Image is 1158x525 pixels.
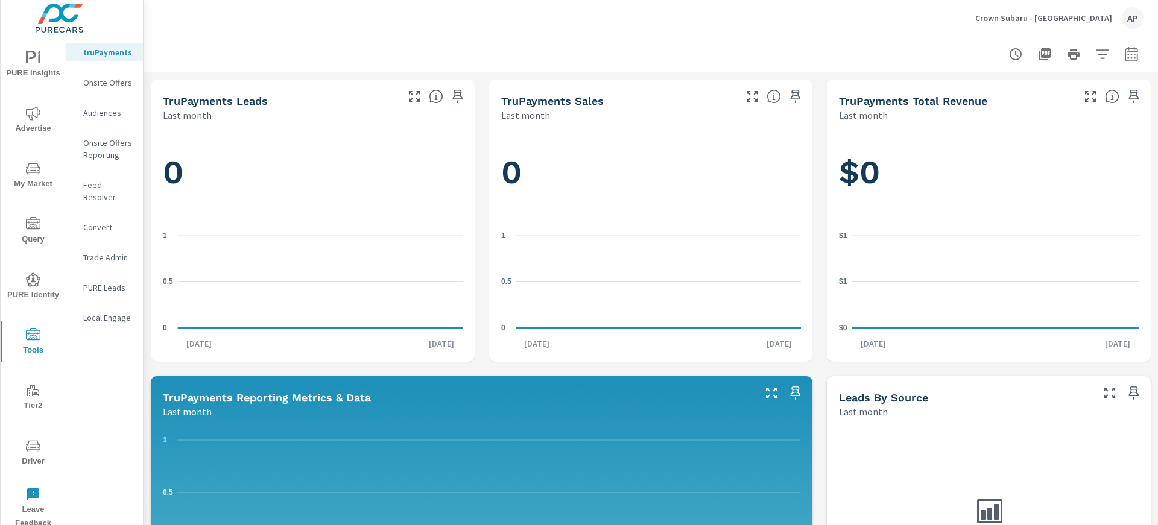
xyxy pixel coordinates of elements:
[4,439,62,468] span: Driver
[1096,338,1139,350] p: [DATE]
[163,436,167,444] text: 1
[501,324,505,332] text: 0
[163,324,167,332] text: 0
[163,404,212,419] p: Last month
[4,106,62,136] span: Advertise
[786,87,805,106] span: Save this to your personalized report
[1105,89,1119,104] span: Total revenue from sales matched to a truPayments lead. [Source: This data is sourced from the de...
[83,221,133,233] p: Convert
[839,95,987,107] h5: truPayments Total Revenue
[839,404,888,419] p: Last month
[852,338,894,350] p: [DATE]
[839,152,1139,193] h1: $0
[66,74,143,92] div: Onsite Offers
[163,152,463,193] h1: 0
[839,324,847,332] text: $0
[163,231,167,240] text: 1
[758,338,800,350] p: [DATE]
[66,278,143,297] div: PURE Leads
[4,328,62,357] span: Tools
[66,43,143,61] div: truPayments
[163,95,268,107] h5: truPayments Leads
[66,218,143,236] div: Convert
[83,312,133,324] p: Local Engage
[4,162,62,191] span: My Market
[839,231,847,240] text: $1
[66,309,143,327] div: Local Engage
[83,281,133,294] p: PURE Leads
[83,77,133,89] p: Onsite Offers
[83,46,133,58] p: truPayments
[501,277,511,286] text: 0.5
[420,338,463,350] p: [DATE]
[163,108,212,122] p: Last month
[4,51,62,80] span: PURE Insights
[66,134,143,164] div: Onsite Offers Reporting
[83,107,133,119] p: Audiences
[4,383,62,413] span: Tier2
[839,391,928,404] h5: Leads By Source
[1033,42,1057,66] button: "Export Report to PDF"
[767,89,781,104] span: Number of sales matched to a truPayments lead. [Source: This data is sourced from the dealer's DM...
[4,272,62,302] span: PURE Identity
[1081,87,1100,106] button: Make Fullscreen
[516,338,558,350] p: [DATE]
[786,383,805,403] span: Save this to your personalized report
[501,108,550,122] p: Last month
[1122,7,1144,29] div: AP
[83,179,133,203] p: Feed Resolver
[742,87,762,106] button: Make Fullscreen
[66,176,143,206] div: Feed Resolver
[178,338,220,350] p: [DATE]
[66,104,143,122] div: Audiences
[1090,42,1115,66] button: Apply Filters
[83,251,133,263] p: Trade Admin
[501,152,801,193] h1: 0
[448,87,467,106] span: Save this to your personalized report
[1100,383,1119,403] button: Make Fullscreen
[83,137,133,161] p: Onsite Offers Reporting
[975,13,1112,24] p: Crown Subaru - [GEOGRAPHIC_DATA]
[1124,383,1144,403] span: Save this to your personalized report
[1119,42,1144,66] button: Select Date Range
[501,95,604,107] h5: truPayments Sales
[163,277,173,286] text: 0.5
[501,231,505,240] text: 1
[1124,87,1144,106] span: Save this to your personalized report
[405,87,424,106] button: Make Fullscreen
[839,108,888,122] p: Last month
[429,89,443,104] span: The number of truPayments leads.
[1061,42,1086,66] button: Print Report
[839,277,847,286] text: $1
[163,488,173,497] text: 0.5
[762,383,781,403] button: Make Fullscreen
[163,391,371,404] h5: truPayments Reporting Metrics & Data
[4,217,62,247] span: Query
[66,248,143,266] div: Trade Admin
